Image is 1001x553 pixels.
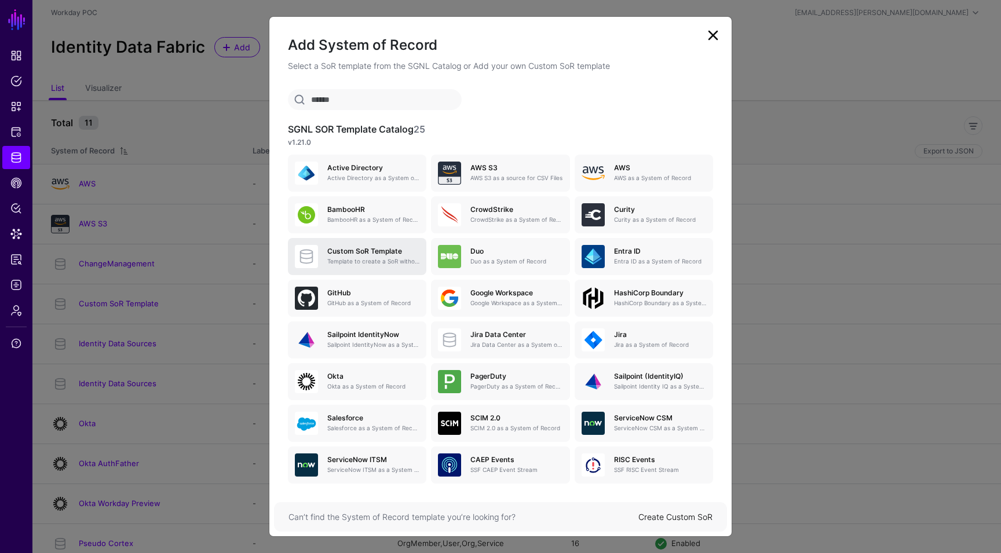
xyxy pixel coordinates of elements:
[438,245,461,268] img: svg+xml;base64,PHN2ZyB3aWR0aD0iNjQiIGhlaWdodD0iNjQiIHZpZXdCb3g9IjAgMCA2NCA2NCIgZmlsbD0ibm9uZSIgeG...
[470,331,562,339] h5: Jira Data Center
[295,453,318,477] img: svg+xml;base64,PHN2ZyB3aWR0aD0iNjQiIGhlaWdodD0iNjQiIHZpZXdCb3g9IjAgMCA2NCA2NCIgZmlsbD0ibm9uZSIgeG...
[614,372,706,380] h5: Sailpoint (IdentityIQ)
[327,340,419,349] p: Sailpoint IdentityNow as a System of Record
[582,245,605,268] img: svg+xml;base64,PHN2ZyB3aWR0aD0iNjQiIGhlaWdodD0iNjQiIHZpZXdCb3g9IjAgMCA2NCA2NCIgZmlsbD0ibm9uZSIgeG...
[431,155,569,192] a: AWS S3AWS S3 as a source for CSV Files
[470,164,562,172] h5: AWS S3
[327,257,419,266] p: Template to create a SoR without any entities, attributes or relationships. Once created, you can...
[614,466,706,474] p: SSF RISC Event Stream
[614,289,706,297] h5: HashiCorp Boundary
[582,412,605,435] img: svg+xml;base64,PHN2ZyB3aWR0aD0iNjQiIGhlaWdodD0iNjQiIHZpZXdCb3g9IjAgMCA2NCA2NCIgZmlsbD0ibm9uZSIgeG...
[288,155,426,192] a: Active DirectoryActive Directory as a System of Record
[431,405,569,442] a: SCIM 2.0SCIM 2.0 as a System of Record
[614,382,706,391] p: Sailpoint Identity IQ as a System of Record
[575,321,713,358] a: JiraJira as a System of Record
[470,247,562,255] h5: Duo
[470,340,562,349] p: Jira Data Center as a System of Record
[470,382,562,391] p: PagerDuty as a System of Record
[327,372,419,380] h5: Okta
[470,257,562,266] p: Duo as a System of Record
[470,299,562,307] p: Google Workspace as a System of Record
[431,238,569,275] a: DuoDuo as a System of Record
[288,196,426,233] a: BambooHRBambooHR as a System of Record
[438,412,461,435] img: svg+xml;base64,PHN2ZyB3aWR0aD0iNjQiIGhlaWdodD0iNjQiIHZpZXdCb3g9IjAgMCA2NCA2NCIgZmlsbD0ibm9uZSIgeG...
[614,340,706,349] p: Jira as a System of Record
[575,155,713,192] a: AWSAWS as a System of Record
[470,372,562,380] h5: PagerDuty
[288,446,426,484] a: ServiceNow ITSMServiceNow ITSM as a System of Record
[614,424,706,433] p: ServiceNow CSM as a System of Record
[614,206,706,214] h5: Curity
[431,363,569,400] a: PagerDutyPagerDuty as a System of Record
[470,466,562,474] p: SSF CAEP Event Stream
[295,328,318,351] img: svg+xml;base64,PHN2ZyB3aWR0aD0iNjQiIGhlaWdodD0iNjQiIHZpZXdCb3g9IjAgMCA2NCA2NCIgZmlsbD0ibm9uZSIgeG...
[295,370,318,393] img: svg+xml;base64,PHN2ZyB3aWR0aD0iNjQiIGhlaWdodD0iNjQiIHZpZXdCb3g9IjAgMCA2NCA2NCIgZmlsbD0ibm9uZSIgeG...
[295,412,318,435] img: svg+xml;base64,PHN2ZyB3aWR0aD0iNjQiIGhlaWdodD0iNjQiIHZpZXdCb3g9IjAgMCA2NCA2NCIgZmlsbD0ibm9uZSIgeG...
[470,215,562,224] p: CrowdStrike as a System of Record
[327,247,419,255] h5: Custom SoR Template
[431,446,569,484] a: CAEP EventsSSF CAEP Event Stream
[575,280,713,317] a: HashiCorp BoundaryHashiCorp Boundary as a System of Record
[431,280,569,317] a: Google WorkspaceGoogle Workspace as a System of Record
[327,456,419,464] h5: ServiceNow ITSM
[288,321,426,358] a: Sailpoint IdentityNowSailpoint IdentityNow as a System of Record
[582,162,605,185] img: svg+xml;base64,PHN2ZyB4bWxucz0iaHR0cDovL3d3dy53My5vcmcvMjAwMC9zdmciIHhtbG5zOnhsaW5rPSJodHRwOi8vd3...
[438,203,461,226] img: svg+xml;base64,PHN2ZyB3aWR0aD0iNjQiIGhlaWdodD0iNjQiIHZpZXdCb3g9IjAgMCA2NCA2NCIgZmlsbD0ibm9uZSIgeG...
[575,238,713,275] a: Entra IDEntra ID as a System of Record
[288,35,713,55] h2: Add System of Record
[288,124,713,135] h3: SGNL SOR Template Catalog
[470,174,562,182] p: AWS S3 as a source for CSV Files
[327,466,419,474] p: ServiceNow ITSM as a System of Record
[327,174,419,182] p: Active Directory as a System of Record
[614,331,706,339] h5: Jira
[614,414,706,422] h5: ServiceNow CSM
[295,203,318,226] img: svg+xml;base64,PHN2ZyB3aWR0aD0iNjQiIGhlaWdodD0iNjQiIHZpZXdCb3g9IjAgMCA2NCA2NCIgZmlsbD0ibm9uZSIgeG...
[327,215,419,224] p: BambooHR as a System of Record
[470,414,562,422] h5: SCIM 2.0
[582,287,605,310] img: svg+xml;base64,PHN2ZyB4bWxucz0iaHR0cDovL3d3dy53My5vcmcvMjAwMC9zdmciIHdpZHRoPSIxMDBweCIgaGVpZ2h0PS...
[288,511,638,523] div: Can’t find the System of Record template you’re looking for?
[288,363,426,400] a: OktaOkta as a System of Record
[470,289,562,297] h5: Google Workspace
[575,405,713,442] a: ServiceNow CSMServiceNow CSM as a System of Record
[582,203,605,226] img: svg+xml;base64,PHN2ZyB3aWR0aD0iNjQiIGhlaWdodD0iNjQiIHZpZXdCb3g9IjAgMCA2NCA2NCIgZmlsbD0ibm9uZSIgeG...
[614,456,706,464] h5: RISC Events
[431,196,569,233] a: CrowdStrikeCrowdStrike as a System of Record
[327,331,419,339] h5: Sailpoint IdentityNow
[575,446,713,484] a: RISC EventsSSF RISC Event Stream
[438,453,461,477] img: svg+xml;base64,PHN2ZyB3aWR0aD0iNjQiIGhlaWdodD0iNjQiIHZpZXdCb3g9IjAgMCA2NCA2NCIgZmlsbD0ibm9uZSIgeG...
[327,206,419,214] h5: BambooHR
[295,287,318,310] img: svg+xml;base64,PHN2ZyB3aWR0aD0iNjQiIGhlaWdodD0iNjQiIHZpZXdCb3g9IjAgMCA2NCA2NCIgZmlsbD0ibm9uZSIgeG...
[327,289,419,297] h5: GitHub
[327,414,419,422] h5: Salesforce
[470,456,562,464] h5: CAEP Events
[614,164,706,172] h5: AWS
[288,138,311,147] strong: v1.21.0
[575,196,713,233] a: CurityCurity as a System of Record
[327,164,419,172] h5: Active Directory
[614,174,706,182] p: AWS as a System of Record
[470,206,562,214] h5: CrowdStrike
[438,287,461,310] img: svg+xml;base64,PHN2ZyB3aWR0aD0iNjQiIGhlaWdodD0iNjQiIHZpZXdCb3g9IjAgMCA2NCA2NCIgZmlsbD0ibm9uZSIgeG...
[288,60,713,72] p: Select a SoR template from the SGNL Catalog or Add your own Custom SoR template
[582,453,605,477] img: svg+xml;base64,PHN2ZyB3aWR0aD0iNjQiIGhlaWdodD0iNjQiIHZpZXdCb3g9IjAgMCA2NCA2NCIgZmlsbD0ibm9uZSIgeG...
[327,424,419,433] p: Salesforce as a System of Record
[288,280,426,317] a: GitHubGitHub as a System of Record
[470,424,562,433] p: SCIM 2.0 as a System of Record
[582,370,605,393] img: svg+xml;base64,PHN2ZyB3aWR0aD0iNjQiIGhlaWdodD0iNjQiIHZpZXdCb3g9IjAgMCA2NCA2NCIgZmlsbD0ibm9uZSIgeG...
[614,299,706,307] p: HashiCorp Boundary as a System of Record
[327,382,419,391] p: Okta as a System of Record
[295,162,318,185] img: svg+xml;base64,PHN2ZyB3aWR0aD0iNjQiIGhlaWdodD0iNjQiIHZpZXdCb3g9IjAgMCA2NCA2NCIgZmlsbD0ibm9uZSIgeG...
[438,370,461,393] img: svg+xml;base64,PHN2ZyB3aWR0aD0iNjQiIGhlaWdodD0iNjQiIHZpZXdCb3g9IjAgMCA2NCA2NCIgZmlsbD0ibm9uZSIgeG...
[614,247,706,255] h5: Entra ID
[438,162,461,185] img: svg+xml;base64,PHN2ZyB3aWR0aD0iNjQiIGhlaWdodD0iNjQiIHZpZXdCb3g9IjAgMCA2NCA2NCIgZmlsbD0ibm9uZSIgeG...
[414,123,425,135] span: 25
[638,512,713,522] a: Create Custom SoR
[614,215,706,224] p: Curity as a System of Record
[288,238,426,275] a: Custom SoR TemplateTemplate to create a SoR without any entities, attributes or relationships. On...
[431,321,569,358] a: Jira Data CenterJira Data Center as a System of Record
[288,405,426,442] a: SalesforceSalesforce as a System of Record
[575,363,713,400] a: Sailpoint (IdentityIQ)Sailpoint Identity IQ as a System of Record
[327,299,419,307] p: GitHub as a System of Record
[614,257,706,266] p: Entra ID as a System of Record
